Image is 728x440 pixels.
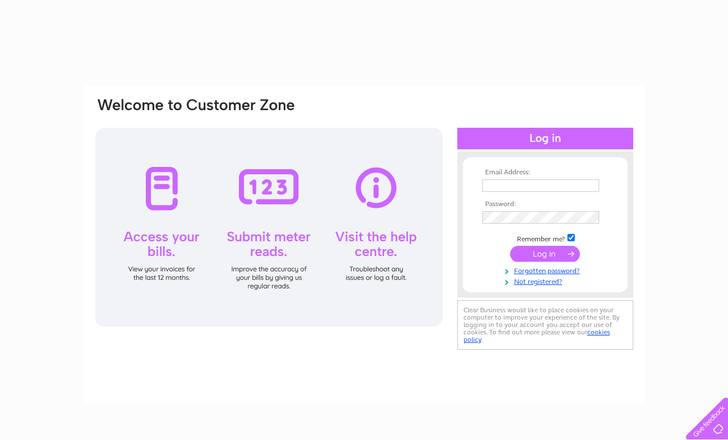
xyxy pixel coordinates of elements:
th: Email Address: [479,169,611,177]
th: Password: [479,200,611,208]
a: Forgotten password? [482,265,611,275]
a: cookies policy [464,328,610,343]
a: Not registered? [482,275,611,286]
div: Clear Business would like to place cookies on your computer to improve your experience of the sit... [457,300,633,350]
td: Remember me? [479,232,611,244]
input: Submit [510,246,580,262]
